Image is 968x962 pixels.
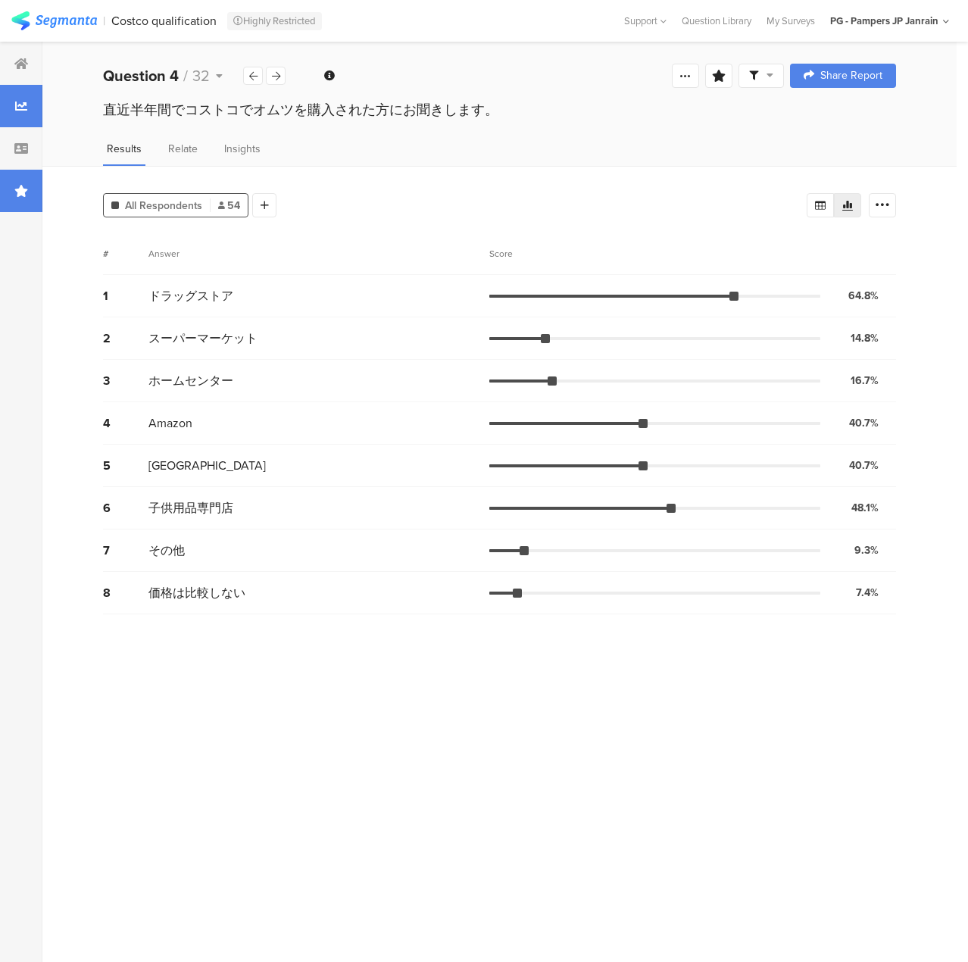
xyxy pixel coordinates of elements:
[759,14,823,28] a: My Surveys
[148,287,233,305] span: ドラッグストア
[820,70,882,81] span: Share Report
[851,500,879,516] div: 48.1%
[148,372,233,389] span: ホームセンター
[218,198,240,214] span: 54
[848,288,879,304] div: 64.8%
[830,14,938,28] div: PG - Pampers JP Janrain
[103,64,179,87] b: Question 4
[103,100,896,120] div: 直近半年間でコストコでオムツを購入された方にお聞きします。
[854,542,879,558] div: 9.3%
[111,14,217,28] div: Costco qualification
[192,64,210,87] span: 32
[103,542,148,559] div: 7
[148,584,245,601] span: 価格は比較しない
[851,373,879,389] div: 16.7%
[103,247,148,261] div: #
[856,585,879,601] div: 7.4%
[107,141,142,157] span: Results
[624,9,667,33] div: Support
[148,247,180,261] div: Answer
[148,499,233,517] span: 子供用品専門店
[148,330,258,347] span: スーパーマーケット
[148,457,266,474] span: [GEOGRAPHIC_DATA]
[103,287,148,305] div: 1
[489,247,521,261] div: Score
[103,457,148,474] div: 5
[148,542,185,559] span: その他
[851,330,879,346] div: 14.8%
[849,415,879,431] div: 40.7%
[224,141,261,157] span: Insights
[103,584,148,601] div: 8
[227,12,322,30] div: Highly Restricted
[674,14,759,28] a: Question Library
[11,11,97,30] img: segmanta logo
[103,330,148,347] div: 2
[103,12,105,30] div: |
[849,458,879,473] div: 40.7%
[183,64,188,87] span: /
[103,372,148,389] div: 3
[103,414,148,432] div: 4
[103,499,148,517] div: 6
[148,414,192,432] span: Amazon
[125,198,202,214] span: All Respondents
[168,141,198,157] span: Relate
